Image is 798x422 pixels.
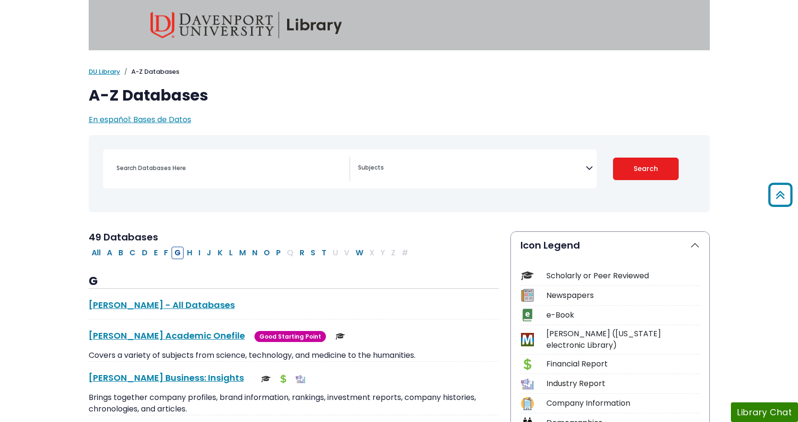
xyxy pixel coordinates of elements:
[226,247,236,259] button: Filter Results L
[308,247,318,259] button: Filter Results S
[89,114,191,125] a: En español: Bases de Datos
[546,398,700,409] div: Company Information
[546,290,700,301] div: Newspapers
[127,247,139,259] button: Filter Results C
[120,67,179,77] li: A-Z Databases
[111,161,349,175] input: Search database by title or keyword
[151,247,161,259] button: Filter Results E
[204,247,214,259] button: Filter Results J
[546,309,700,321] div: e-Book
[150,12,342,38] img: Davenport University Library
[261,374,271,384] img: Scholarly or Peer Reviewed
[89,67,120,76] a: DU Library
[521,269,534,282] img: Icon Scholarly or Peer Reviewed
[546,270,700,282] div: Scholarly or Peer Reviewed
[521,289,534,302] img: Icon Newspapers
[613,158,679,180] button: Submit for Search Results
[731,402,798,422] button: Library Chat
[89,372,244,384] a: [PERSON_NAME] Business: Insights
[358,165,586,172] textarea: Search
[261,247,273,259] button: Filter Results O
[104,247,115,259] button: Filter Results A
[546,378,700,389] div: Industry Report
[172,247,184,259] button: Filter Results G
[89,67,710,77] nav: breadcrumb
[521,397,534,410] img: Icon Company Information
[89,274,499,289] h3: G
[215,247,226,259] button: Filter Results K
[765,187,796,203] a: Back to Top
[546,328,700,351] div: [PERSON_NAME] ([US_STATE] electronic Library)
[273,247,284,259] button: Filter Results P
[278,374,288,384] img: Financial Report
[521,358,534,371] img: Icon Financial Report
[196,247,203,259] button: Filter Results I
[254,331,326,342] span: Good Starting Point
[546,358,700,370] div: Financial Report
[249,247,260,259] button: Filter Results N
[89,86,710,104] h1: A-Z Databases
[89,350,499,361] p: Covers a variety of subjects from science, technology, and medicine to the humanities.
[335,331,345,341] img: Scholarly or Peer Reviewed
[116,247,126,259] button: Filter Results B
[511,232,709,259] button: Icon Legend
[296,374,305,384] img: Industry Report
[297,247,307,259] button: Filter Results R
[521,333,534,346] img: Icon MeL (Michigan electronic Library)
[161,247,171,259] button: Filter Results F
[139,247,150,259] button: Filter Results D
[521,308,534,321] img: Icon e-Book
[89,230,158,244] span: 49 Databases
[521,377,534,390] img: Icon Industry Report
[89,299,235,311] a: [PERSON_NAME] - All Databases
[89,135,710,212] nav: Search filters
[353,247,366,259] button: Filter Results W
[89,247,412,258] div: Alpha-list to filter by first letter of database name
[319,247,329,259] button: Filter Results T
[89,330,245,342] a: [PERSON_NAME] Academic Onefile
[184,247,195,259] button: Filter Results H
[89,247,104,259] button: All
[89,392,499,415] p: Brings together company profiles, brand information, rankings, investment reports, company histor...
[236,247,249,259] button: Filter Results M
